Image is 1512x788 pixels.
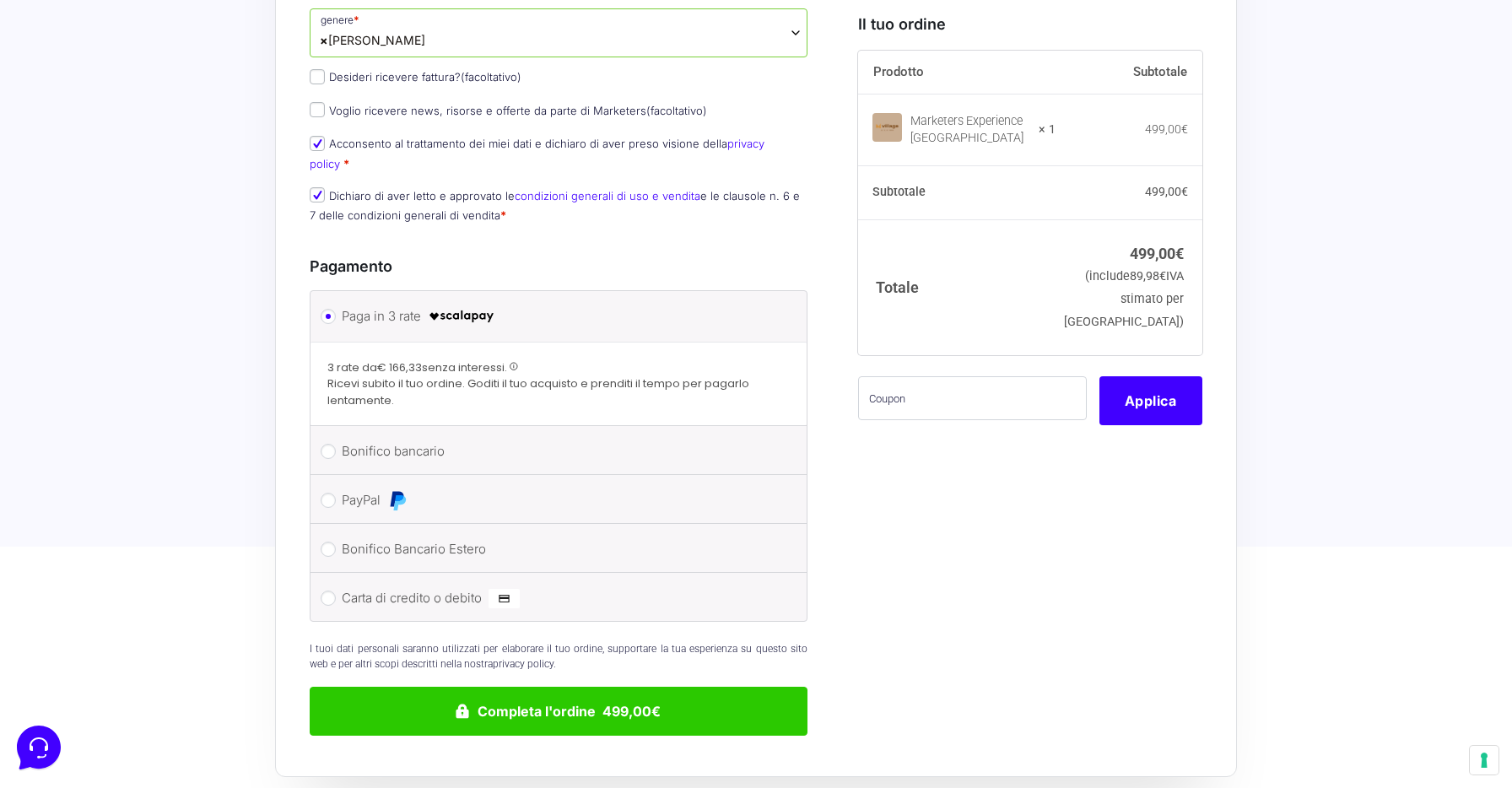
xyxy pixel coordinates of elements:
th: Prodotto [858,51,1056,94]
span: € [1159,269,1166,283]
p: Messaggi [146,565,192,580]
th: Subtotale [858,165,1056,219]
input: Voglio ricevere news, risorse e offerte da parte di Marketers(facoltativo) [310,102,325,117]
h3: Pagamento [310,255,807,278]
span: Inizia una conversazione [110,152,249,165]
div: Marketers Experience [GEOGRAPHIC_DATA] [910,113,1029,147]
input: Cerca un articolo... [38,246,276,262]
img: dark [54,94,88,128]
button: Aiuto [220,542,324,580]
th: Subtotale [1056,51,1202,94]
p: I tuoi dati personali saranno utilizzati per elaborare il tuo ordine, supportare la tua esperienz... [310,641,807,672]
h3: Il tuo ordine [858,13,1202,35]
label: Dichiaro di aver letto e approvato le e le clausole n. 6 e 7 delle condizioni generali di vendita [310,189,800,222]
a: Apri Centro Assistenza [180,209,310,223]
small: (include IVA stimato per [GEOGRAPHIC_DATA]) [1064,269,1184,329]
a: privacy policy [310,137,764,170]
span: 89,98 [1130,269,1166,283]
button: Applica [1099,376,1202,425]
input: Acconsento al trattamento dei miei dati e dichiaro di aver preso visione dellaprivacy policy [310,136,325,151]
label: PayPal [342,488,769,513]
p: Home [51,565,79,580]
img: Carta di credito o debito [489,588,520,608]
img: scalapay-logo-black.png [428,306,495,327]
label: Carta di credito o debito [342,586,769,611]
label: Bonifico bancario [342,439,769,464]
button: Inizia una conversazione [27,142,310,175]
span: € [1181,122,1188,136]
label: Acconsento al trattamento dei miei dati e dichiaro di aver preso visione della [310,137,764,170]
label: Desideri ricevere fattura? [310,70,521,84]
img: Marketers Experience Village Roulette [872,112,902,142]
img: PayPal [387,490,408,510]
img: dark [81,94,115,128]
span: Donna [320,31,425,49]
bdi: 499,00 [1145,185,1188,198]
strong: × 1 [1039,121,1056,138]
input: Coupon [858,376,1087,420]
span: (facoltativo) [646,104,707,117]
label: Voglio ricevere news, risorse e offerte da parte di Marketers [310,104,707,117]
input: Desideri ricevere fattura?(facoltativo) [310,69,325,84]
span: × [320,31,328,49]
img: dark [27,94,61,128]
th: Totale [858,219,1056,355]
h2: Ciao da Marketers 👋 [13,13,283,40]
p: Aiuto [260,565,284,580]
span: € [1175,244,1184,262]
button: Home [13,542,117,580]
button: Le tue preferenze relative al consenso per le tecnologie di tracciamento [1470,746,1498,775]
a: condizioni generali di uso e vendita [515,189,700,202]
label: Paga in 3 rate [342,304,769,329]
span: Trova una risposta [27,209,132,223]
span: Le tue conversazioni [27,67,143,81]
input: Dichiaro di aver letto e approvato lecondizioni generali di uso e venditae le clausole n. 6 e 7 d... [310,187,325,202]
button: Completa l'ordine 499,00€ [310,687,807,736]
bdi: 499,00 [1145,122,1188,136]
label: Bonifico Bancario Estero [342,537,769,562]
a: privacy policy [493,658,553,670]
span: € [1181,185,1188,198]
button: Messaggi [117,542,221,580]
span: Donna [310,8,807,57]
span: (facoltativo) [461,70,521,84]
bdi: 499,00 [1130,244,1184,262]
iframe: Customerly Messenger Launcher [13,722,64,773]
